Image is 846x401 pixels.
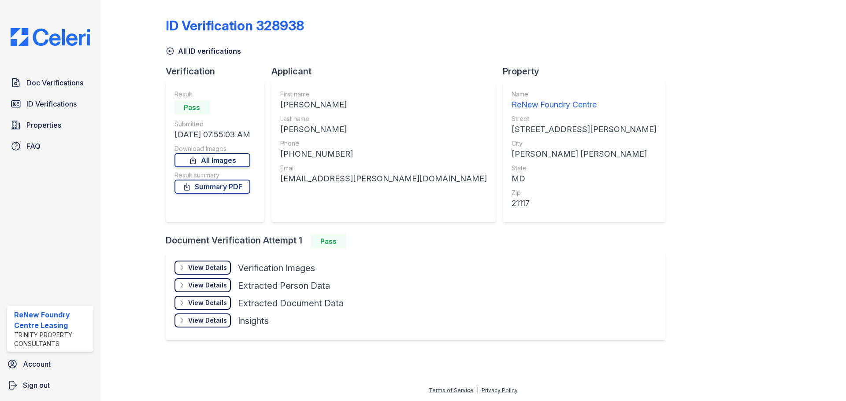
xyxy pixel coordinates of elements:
div: [PHONE_NUMBER] [280,148,487,160]
span: Account [23,359,51,369]
div: Email [280,164,487,173]
div: First name [280,90,487,99]
div: Name [512,90,657,99]
div: Result [174,90,250,99]
span: ID Verifications [26,99,77,109]
a: FAQ [7,137,93,155]
div: Submitted [174,120,250,129]
div: MD [512,173,657,185]
div: Applicant [271,65,503,77]
div: Extracted Document Data [238,297,344,309]
div: [PERSON_NAME] [280,99,487,111]
img: CE_Logo_Blue-a8612792a0a2168367f1c8372b55b34899dd931a85d93a1a3d3e32e68fde9ad4.png [4,28,97,46]
div: [STREET_ADDRESS][PERSON_NAME] [512,123,657,136]
div: Street [512,114,657,123]
div: Trinity Property Consultants [14,331,90,348]
div: Zip [512,188,657,197]
div: Extracted Person Data [238,280,330,292]
div: Pass [174,100,210,114]
div: View Details [188,298,227,307]
div: [PERSON_NAME] [PERSON_NAME] [512,148,657,160]
div: Last name [280,114,487,123]
div: ReNew Foundry Centre Leasing [14,309,90,331]
div: [PERSON_NAME] [280,123,487,136]
a: Name ReNew Foundry Centre [512,90,657,111]
a: Account [4,355,97,373]
div: View Details [188,316,227,325]
div: Insights [238,315,269,327]
div: Result summary [174,171,250,180]
div: Pass [311,234,346,248]
div: [EMAIL_ADDRESS][PERSON_NAME][DOMAIN_NAME] [280,173,487,185]
a: Sign out [4,376,97,394]
span: Sign out [23,380,50,390]
div: ID Verification 328938 [166,18,304,33]
div: Document Verification Attempt 1 [166,234,672,248]
span: FAQ [26,141,41,151]
div: Verification Images [238,262,315,274]
div: Download Images [174,144,250,153]
div: ReNew Foundry Centre [512,99,657,111]
a: ID Verifications [7,95,93,113]
a: All Images [174,153,250,167]
div: Verification [166,65,271,77]
div: State [512,164,657,173]
a: Doc Verifications [7,74,93,92]
span: Doc Verifications [26,77,83,88]
a: Properties [7,116,93,134]
a: Terms of Service [429,387,474,394]
div: | [477,387,479,394]
a: Summary PDF [174,180,250,194]
div: City [512,139,657,148]
div: View Details [188,263,227,272]
a: Privacy Policy [482,387,518,394]
div: Property [503,65,672,77]
div: View Details [188,281,227,290]
div: Phone [280,139,487,148]
div: 21117 [512,197,657,210]
span: Properties [26,120,61,130]
div: [DATE] 07:55:03 AM [174,129,250,141]
a: All ID verifications [166,46,241,56]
